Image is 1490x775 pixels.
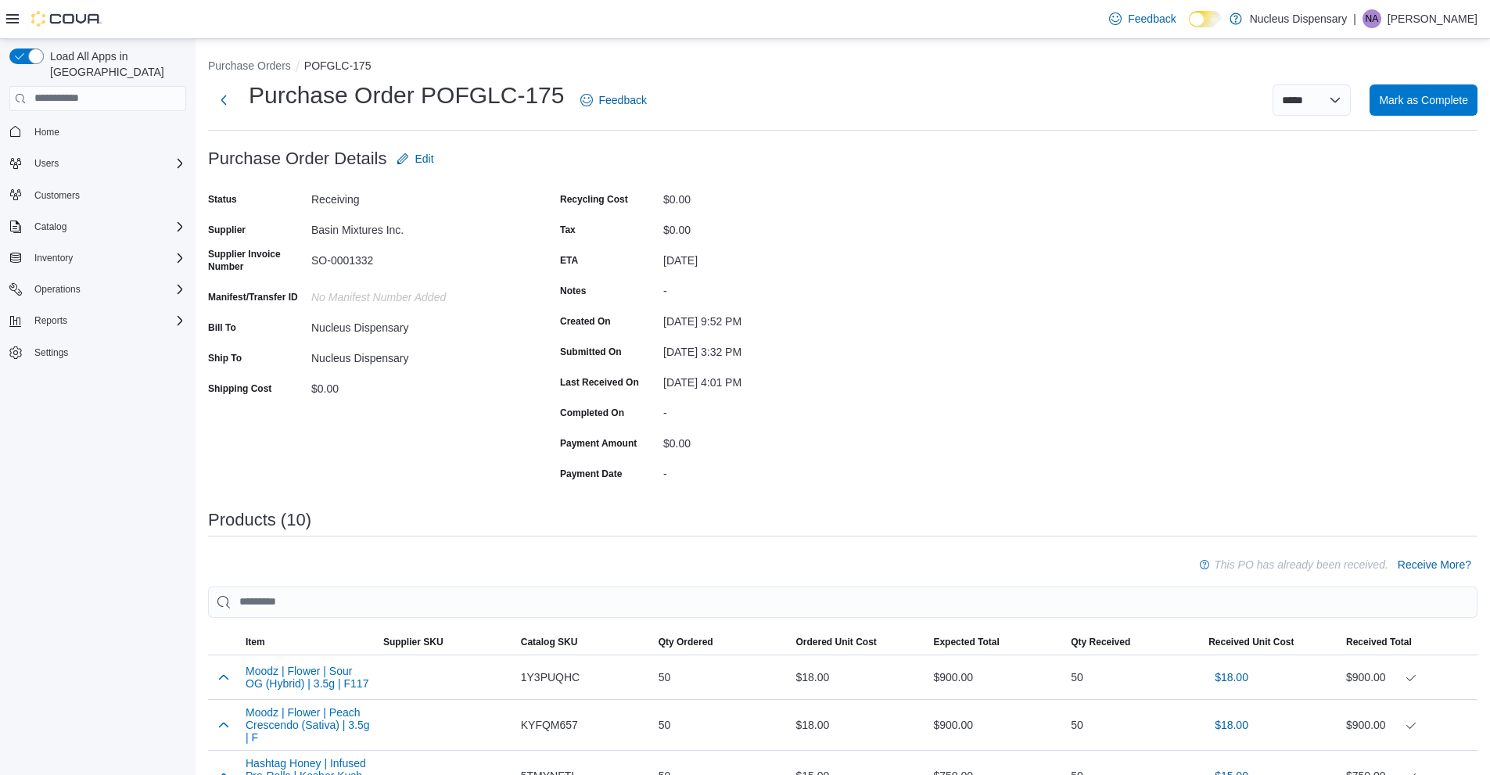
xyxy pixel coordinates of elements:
span: Customers [34,189,80,202]
span: Catalog SKU [521,636,578,648]
button: Qty Received [1065,630,1202,655]
a: Home [28,123,66,142]
button: Reports [3,310,192,332]
div: [DATE] [663,248,873,267]
button: POFGLC-175 [304,59,372,72]
label: Completed On [560,407,624,419]
span: Users [34,157,59,170]
img: Cova [31,11,102,27]
nav: An example of EuiBreadcrumbs [208,58,1477,77]
span: Catalog [34,221,66,233]
button: Purchase Orders [208,59,291,72]
span: Expected Total [933,636,999,648]
span: Settings [34,346,68,359]
div: 50 [652,662,790,693]
span: Edit [415,151,434,167]
span: Mark as Complete [1379,92,1468,108]
button: Customers [3,184,192,206]
button: Users [3,152,192,174]
label: Bill To [208,321,236,334]
nav: Complex example [9,114,186,405]
a: Feedback [1103,3,1182,34]
h3: Purchase Order Details [208,149,387,168]
div: $0.00 [311,376,521,395]
span: $18.00 [1215,669,1248,685]
span: Catalog [28,217,186,236]
span: Ordered Unit Cost [796,636,877,648]
label: Last Received On [560,376,639,389]
label: Created On [560,315,611,328]
span: Inventory [34,252,73,264]
label: ETA [560,254,578,267]
div: $900.00 [927,662,1065,693]
span: Received Unit Cost [1208,636,1294,648]
h3: Products (10) [208,511,311,529]
div: [DATE] 4:01 PM [663,370,873,389]
div: Neil Ashmeade [1363,9,1381,28]
span: Qty Ordered [659,636,713,648]
div: 50 [652,709,790,741]
button: $18.00 [1208,709,1255,741]
label: Status [208,193,237,206]
button: Moodz | Flower | Peach Crescendo (Sativa) | 3.5g | F [246,706,371,744]
h1: Purchase Order POFGLC-175 [249,80,565,111]
button: Ordered Unit Cost [790,630,928,655]
div: 50 [1065,662,1202,693]
span: $18.00 [1215,717,1248,733]
span: Home [28,122,186,142]
span: 1Y3PUQHC [521,668,580,687]
button: Edit [390,143,440,174]
span: Dark Mode [1189,27,1190,28]
button: Received Unit Cost [1202,630,1340,655]
label: Payment Amount [560,437,637,450]
span: NA [1366,9,1379,28]
span: Qty Received [1071,636,1130,648]
button: Catalog [28,217,73,236]
div: $0.00 [663,217,873,236]
button: Supplier SKU [377,630,515,655]
button: Expected Total [927,630,1065,655]
span: Settings [28,343,186,362]
div: Basin Mixtures Inc. [311,217,521,236]
div: Receiving [311,187,521,206]
button: Receive More? [1391,549,1477,580]
div: $0.00 [663,431,873,450]
span: Reports [28,311,186,330]
span: Load All Apps in [GEOGRAPHIC_DATA] [44,48,186,80]
button: Mark as Complete [1370,84,1477,116]
div: Nucleus Dispensary [311,346,521,364]
a: Feedback [574,84,653,116]
label: Manifest/Transfer ID [208,291,298,303]
div: 50 [1065,709,1202,741]
div: $900.00 [1346,668,1471,687]
div: $0.00 [663,187,873,206]
span: Feedback [599,92,647,108]
label: Submitted On [560,346,622,358]
span: Reports [34,314,67,327]
span: Feedback [1128,11,1176,27]
p: This PO has already been received. [1214,555,1388,574]
div: SO-0001332 [311,248,521,267]
button: Operations [3,278,192,300]
button: Home [3,120,192,143]
p: Nucleus Dispensary [1250,9,1348,28]
div: Nucleus Dispensary [311,315,521,334]
div: [DATE] 3:32 PM [663,339,873,358]
button: Catalog [3,216,192,238]
button: Received Total [1340,630,1477,655]
a: Settings [28,343,74,362]
label: Tax [560,224,576,236]
span: Supplier SKU [383,636,443,648]
span: Item [246,636,265,648]
label: Recycling Cost [560,193,628,206]
button: Qty Ordered [652,630,790,655]
div: $900.00 [1346,716,1471,734]
button: Item [239,630,377,655]
span: Users [28,154,186,173]
button: Settings [3,341,192,364]
span: KYFQM657 [521,716,578,734]
button: $18.00 [1208,662,1255,693]
button: Inventory [3,247,192,269]
div: [DATE] 9:52 PM [663,309,873,328]
label: Supplier [208,224,246,236]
